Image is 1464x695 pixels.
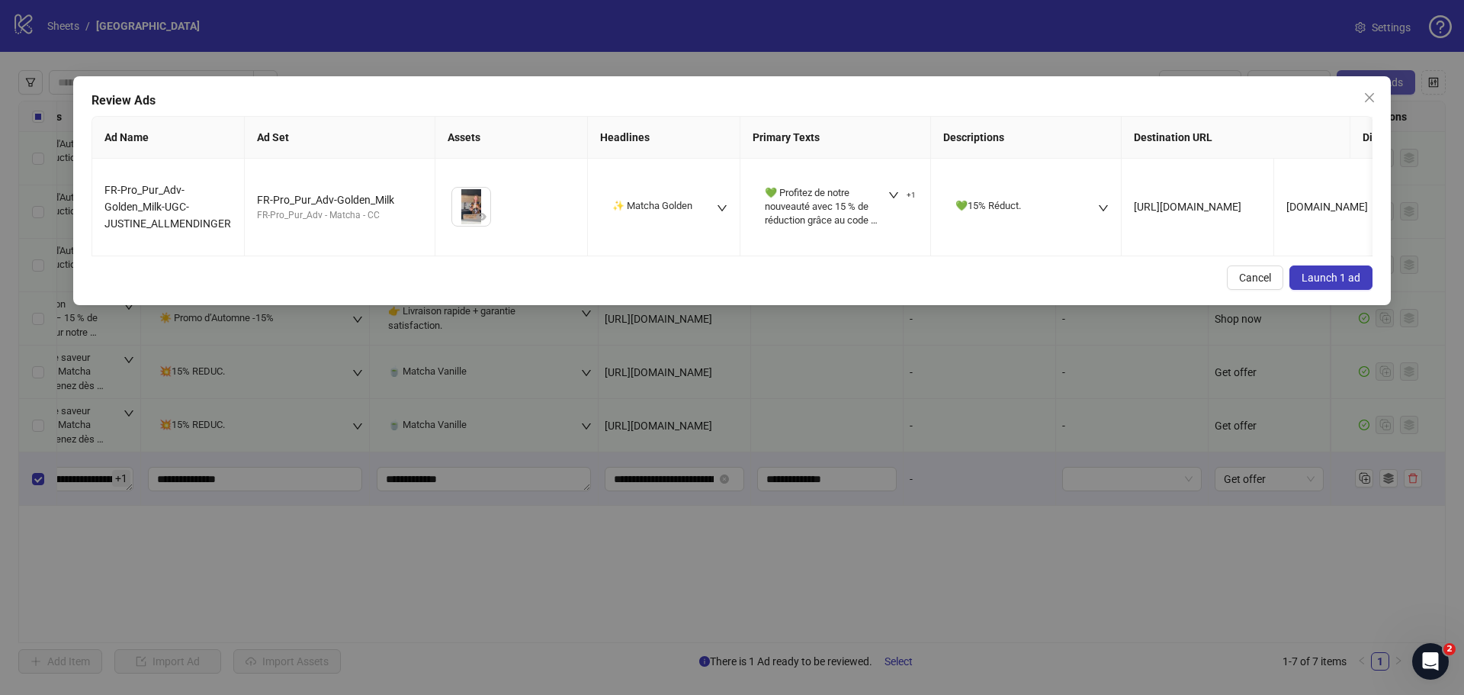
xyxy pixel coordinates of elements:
[257,191,422,208] div: FR-Pro_Pur_Adv-Golden_Milk
[765,186,888,228] div: 💚 Profitez de notre nouveauté avec 15 % de réduction grâce au code 👉 GOLDEN15 Matcha Golden Milk,...
[1357,85,1382,110] button: Close
[435,117,588,159] th: Assets
[907,191,916,200] span: +1
[1239,272,1271,284] span: Cancel
[1286,201,1368,213] span: [DOMAIN_NAME]
[1289,265,1372,290] button: Launch 1 ad
[1098,203,1109,214] span: down
[612,199,692,213] div: ✨ Matcha Golden
[1363,92,1376,104] span: close
[104,184,231,230] span: FR-Pro_Pur_Adv-Golden_Milk-UGC-JUSTINE_ALLMENDINGER
[452,188,490,226] img: Asset 1
[717,203,727,214] span: down
[1122,117,1350,159] th: Destination URL
[1412,643,1449,680] iframe: Intercom live chat
[1227,265,1283,290] button: Cancel
[740,117,931,159] th: Primary Texts
[1443,643,1456,655] span: 2
[1302,272,1360,284] span: Launch 1 ad
[955,199,1021,213] div: 💚15% Réduct.
[882,186,922,204] button: +1
[588,117,740,159] th: Headlines
[472,208,490,226] button: Preview
[888,190,899,201] span: down
[257,208,422,223] div: FR-Pro_Pur_Adv - Matcha - CC
[476,211,486,222] span: eye
[1134,201,1241,213] span: [URL][DOMAIN_NAME]
[245,117,435,159] th: Ad Set
[92,117,245,159] th: Ad Name
[91,92,1372,110] div: Review Ads
[931,117,1122,159] th: Descriptions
